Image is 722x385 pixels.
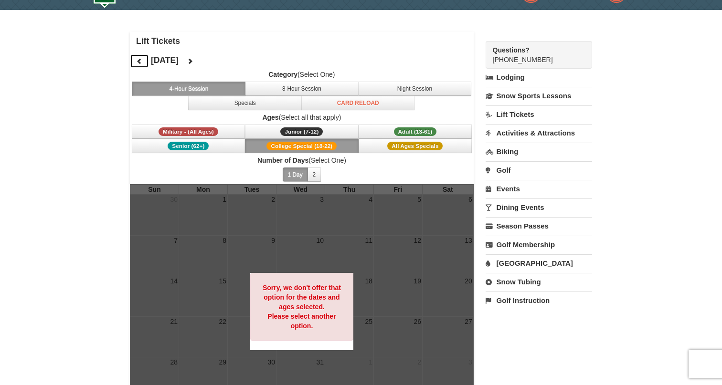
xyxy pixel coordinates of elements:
[486,161,592,179] a: Golf
[301,96,415,110] button: Card Reload
[486,87,592,104] a: Snow Sports Lessons
[486,236,592,253] a: Golf Membership
[283,167,308,182] button: 1 Day
[130,113,474,122] label: (Select all that apply)
[308,167,321,182] button: 2
[486,254,592,272] a: [GEOGRAPHIC_DATA]
[245,82,359,96] button: 8-Hour Session
[130,156,474,165] label: (Select One)
[257,156,308,164] strong: Number of Days
[486,69,592,86] a: Lodging
[151,55,179,65] h4: [DATE]
[394,127,437,136] span: Adult (13-61)
[188,96,302,110] button: Specials
[493,46,530,54] strong: Questions?
[263,284,341,330] strong: Sorry, we don't offer that option for the dates and ages selected. Please select another option.
[280,127,323,136] span: Junior (7-12)
[159,127,218,136] span: Military - (All Ages)
[136,36,474,46] h4: Lift Tickets
[168,142,209,150] span: Senior (62+)
[130,70,474,79] label: (Select One)
[132,82,246,96] button: 4-Hour Session
[486,105,592,123] a: Lift Tickets
[266,142,337,150] span: College Special (18-22)
[486,124,592,142] a: Activities & Attractions
[132,125,245,139] button: Military - (All Ages)
[245,125,359,139] button: Junior (7-12)
[268,71,297,78] strong: Category
[359,125,472,139] button: Adult (13-61)
[486,217,592,235] a: Season Passes
[486,180,592,198] a: Events
[493,45,575,63] span: [PHONE_NUMBER]
[387,142,443,150] span: All Ages Specials
[358,82,472,96] button: Night Session
[245,139,359,153] button: College Special (18-22)
[486,143,592,160] a: Biking
[486,273,592,291] a: Snow Tubing
[132,139,245,153] button: Senior (62+)
[262,114,278,121] strong: Ages
[486,198,592,216] a: Dining Events
[359,139,472,153] button: All Ages Specials
[486,291,592,309] a: Golf Instruction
